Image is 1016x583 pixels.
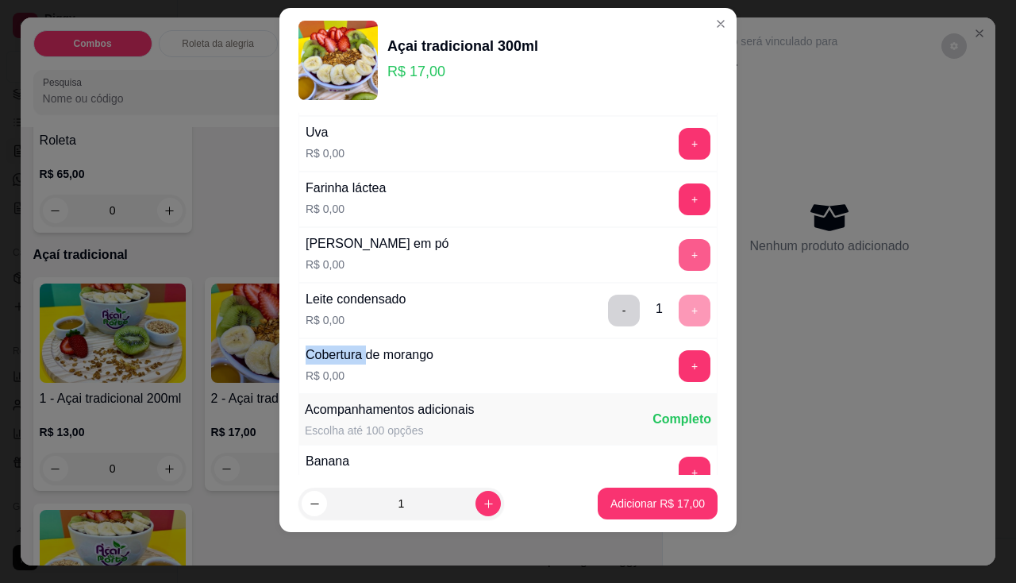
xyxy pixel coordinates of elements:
[306,234,449,253] div: [PERSON_NAME] em pó
[610,496,705,512] p: Adicionar R$ 17,00
[679,183,710,215] button: add
[387,35,538,57] div: Açai tradicional 300ml
[306,474,349,490] p: R$ 1,00
[306,201,386,217] p: R$ 0,00
[306,123,344,142] div: Uva
[679,128,710,160] button: add
[679,350,710,382] button: add
[387,60,538,83] p: R$ 17,00
[302,491,327,516] button: decrease-product-quantity
[306,312,406,328] p: R$ 0,00
[679,239,710,271] button: add
[679,457,710,488] button: add
[305,423,474,438] div: Escolha até 100 opções
[656,299,663,319] div: 1
[306,346,433,365] div: Cobertura de morango
[475,491,501,516] button: increase-product-quantity
[306,368,433,384] p: R$ 0,00
[608,295,640,326] button: delete
[306,145,344,161] p: R$ 0,00
[306,257,449,272] p: R$ 0,00
[306,179,386,198] div: Farinha láctea
[305,400,474,419] div: Acompanhamentos adicionais
[652,410,711,429] div: Completo
[298,21,378,100] img: product-image
[598,488,718,519] button: Adicionar R$ 17,00
[306,452,349,471] div: Banana
[306,290,406,309] div: Leite condensado
[708,11,733,37] button: Close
